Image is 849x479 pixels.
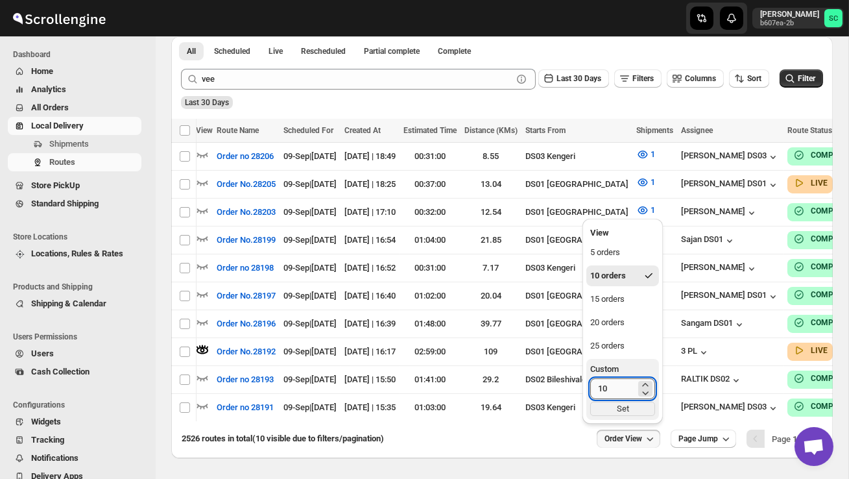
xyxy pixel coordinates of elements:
[403,150,457,163] div: 00:31:00
[681,178,780,191] div: [PERSON_NAME] DS01
[403,401,457,414] div: 01:03:00
[283,235,337,245] span: 09-Sep | [DATE]
[209,369,281,390] button: Order no 28193
[614,69,662,88] button: Filters
[283,375,337,384] span: 09-Sep | [DATE]
[283,207,337,217] span: 09-Sep | [DATE]
[685,74,716,83] span: Columns
[217,178,276,191] span: Order No.28205
[344,150,396,163] div: [DATE] | 18:49
[182,434,384,443] span: 2526 routes in total (10 visible due to filters/pagination)
[681,262,758,275] div: [PERSON_NAME]
[681,346,710,359] button: 3 PL
[590,402,655,416] div: Set
[681,374,743,387] button: RALTIK DS02
[403,178,457,191] div: 00:37:00
[217,345,276,358] span: Order No.28192
[209,202,283,223] button: Order No.28203
[344,317,396,330] div: [DATE] | 16:39
[403,373,457,386] div: 01:41:00
[214,46,250,56] span: Scheduled
[31,103,69,112] span: All Orders
[283,179,337,189] span: 09-Sep | [DATE]
[403,206,457,219] div: 00:32:00
[590,316,625,329] div: 20 orders
[681,290,780,303] button: [PERSON_NAME] DS01
[269,46,283,56] span: Live
[793,177,828,190] button: LIVE
[31,417,61,426] span: Widgets
[13,400,147,410] span: Configurations
[403,262,457,275] div: 00:31:00
[464,262,518,275] div: 7.17
[464,345,518,358] div: 109
[586,359,659,420] button: CustomSet
[403,289,457,302] div: 01:02:00
[681,126,713,135] span: Assignee
[403,126,457,135] span: Estimated Time
[787,126,832,135] span: Route Status
[597,430,660,448] button: Order View
[31,180,80,190] span: Store PickUp
[403,317,457,330] div: 01:48:00
[590,246,620,259] div: 5 orders
[31,121,84,130] span: Local Delivery
[795,427,833,466] div: Open chat
[636,126,673,135] span: Shipments
[824,9,843,27] span: Sanjay chetri
[209,146,281,167] button: Order no 28206
[681,318,746,331] button: Sangam DS01
[10,2,108,34] img: ScrollEngine
[525,178,628,191] div: DS01 [GEOGRAPHIC_DATA]
[31,453,78,463] span: Notifications
[681,151,780,164] button: [PERSON_NAME] DS03
[209,341,283,362] button: Order No.28192
[667,69,724,88] button: Columns
[217,234,276,247] span: Order No.28199
[31,84,66,94] span: Analytics
[525,206,628,219] div: DS01 [GEOGRAPHIC_DATA]
[283,151,337,161] span: 09-Sep | [DATE]
[590,293,625,306] div: 15 orders
[344,345,396,358] div: [DATE] | 16:17
[604,434,642,444] span: Order View
[464,206,518,219] div: 12.54
[590,364,619,374] span: Custom
[217,206,276,219] span: Order No.28203
[811,346,828,355] b: LIVE
[464,289,518,302] div: 20.04
[217,262,274,275] span: Order no 28198
[344,178,396,191] div: [DATE] | 18:25
[586,265,659,286] button: 10 orders
[8,135,141,153] button: Shipments
[13,282,147,292] span: Products and Shipping
[464,150,518,163] div: 8.55
[344,206,396,219] div: [DATE] | 17:10
[217,150,274,163] span: Order no 28206
[8,345,141,363] button: Users
[344,373,396,386] div: [DATE] | 15:50
[283,347,337,356] span: 09-Sep | [DATE]
[283,319,337,328] span: 09-Sep | [DATE]
[8,153,141,171] button: Routes
[681,206,758,219] button: [PERSON_NAME]
[31,199,99,208] span: Standard Shipping
[8,80,141,99] button: Analytics
[217,317,276,330] span: Order No.28196
[681,402,780,415] button: [PERSON_NAME] DS03
[525,289,628,302] div: DS01 [GEOGRAPHIC_DATA]
[344,234,396,247] div: [DATE] | 16:54
[283,263,337,273] span: 09-Sep | [DATE]
[464,317,518,330] div: 39.77
[590,339,625,352] div: 25 orders
[217,373,274,386] span: Order no 28193
[772,434,797,444] span: Page
[681,234,736,247] button: Sajan DS01
[538,69,609,88] button: Last 30 Days
[8,245,141,263] button: Locations, Rules & Rates
[283,402,337,412] span: 09-Sep | [DATE]
[31,367,90,376] span: Cash Collection
[209,174,283,195] button: Order No.28205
